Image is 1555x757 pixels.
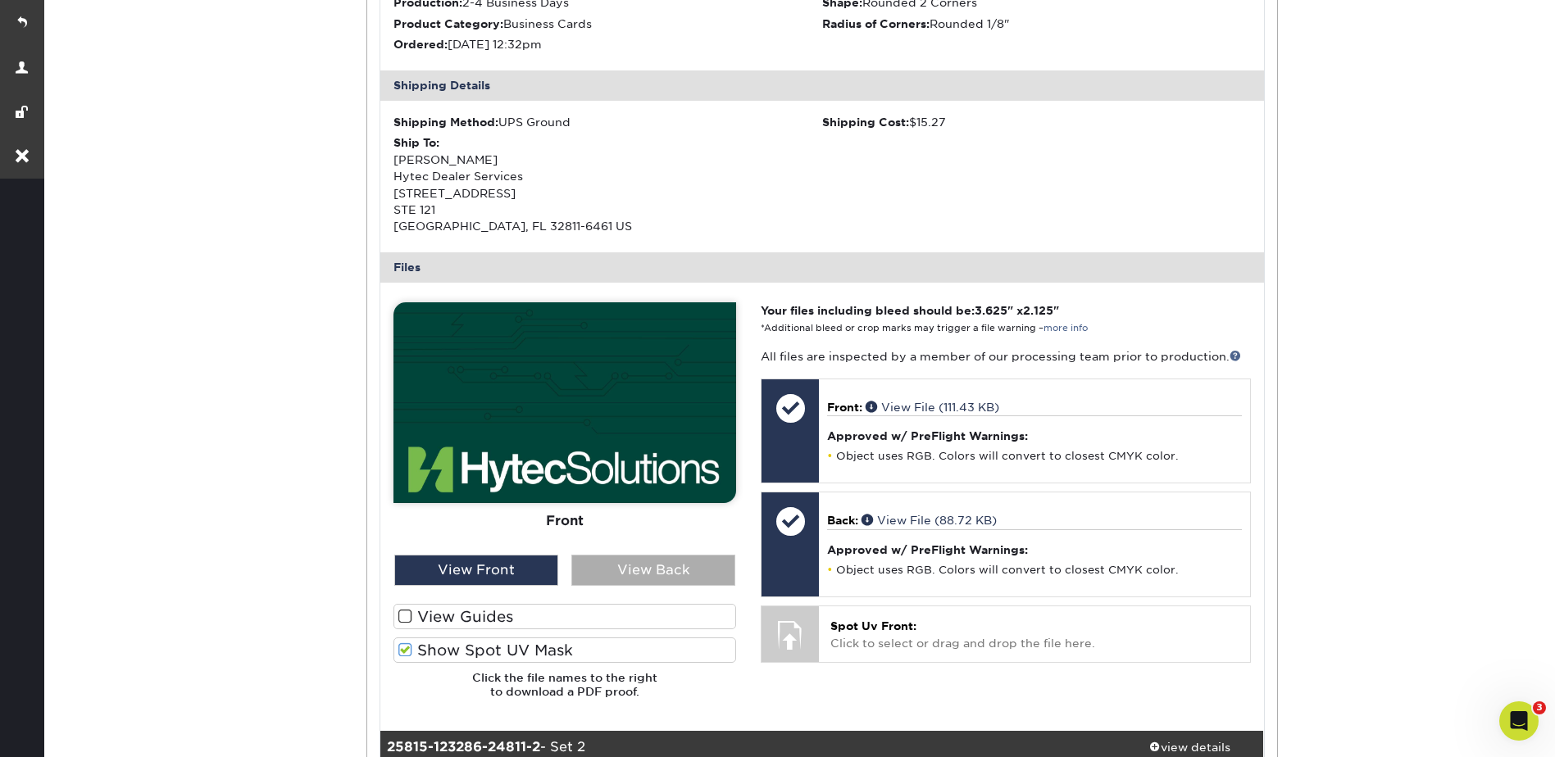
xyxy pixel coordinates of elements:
strong: Your files including bleed should be: " x " [761,304,1059,317]
li: Object uses RGB. Colors will convert to closest CMYK color. [827,563,1241,577]
div: UPS Ground [393,114,822,130]
span: 2.125 [1023,304,1053,317]
span: Back: [827,514,858,527]
h4: Approved w/ PreFlight Warnings: [827,543,1241,556]
strong: Shipping Cost: [822,116,909,129]
strong: Shipping Method: [393,116,498,129]
li: [DATE] 12:32pm [393,36,822,52]
div: Front [393,502,736,538]
strong: 25815-123286-24811-2 [387,739,540,755]
h4: Approved w/ PreFlight Warnings: [827,429,1241,442]
li: Rounded 1/8" [822,16,1251,32]
strong: Ship To: [393,136,439,149]
span: Spot Uv Front: [830,619,916,632]
span: 3.625 [975,304,1007,317]
span: Front: [827,401,862,414]
a: View File (111.43 KB) [866,401,999,414]
a: more info [1043,323,1088,333]
div: $15.27 [822,114,1251,130]
p: All files are inspected by a member of our processing team prior to production. [761,348,1250,365]
strong: Radius of Corners: [822,17,930,30]
div: view details [1116,739,1264,755]
div: [PERSON_NAME] Hytec Dealer Services [STREET_ADDRESS] STE 121 [GEOGRAPHIC_DATA], FL 32811-6461 US [393,134,822,234]
iframe: Google Customer Reviews [4,707,139,751]
iframe: Intercom live chat [1499,701,1539,741]
div: Files [380,252,1264,282]
label: Show Spot UV Mask [393,637,736,663]
strong: Ordered: [393,38,448,51]
a: View File (88.72 KB) [862,514,997,527]
label: View Guides [393,604,736,629]
div: View Front [394,555,558,586]
div: View Back [571,555,735,586]
small: *Additional bleed or crop marks may trigger a file warning – [761,323,1088,333]
p: Click to select or drag and drop the file here. [830,618,1238,651]
strong: Product Category: [393,17,503,30]
span: 3 [1533,701,1546,714]
div: Shipping Details [380,70,1264,100]
li: Business Cards [393,16,822,32]
li: Object uses RGB. Colors will convert to closest CMYK color. [827,449,1241,463]
h6: Click the file names to the right to download a PDF proof. [393,671,736,711]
